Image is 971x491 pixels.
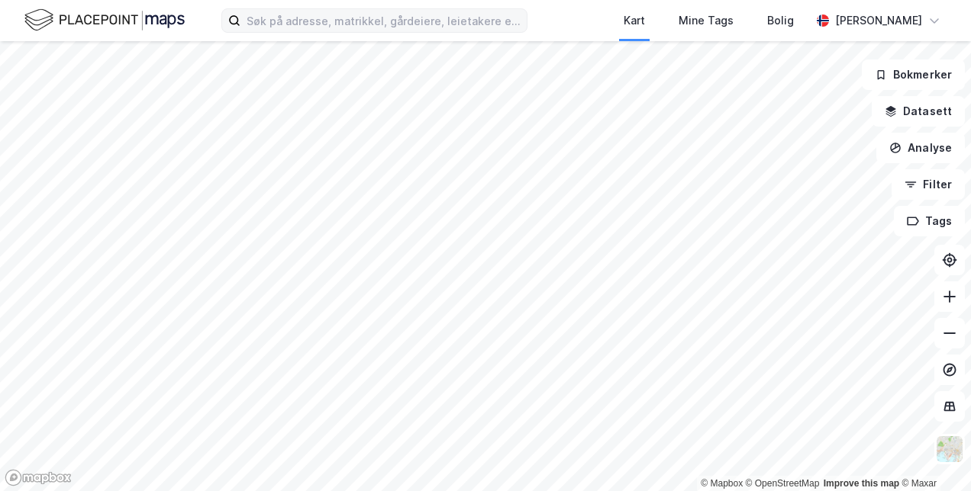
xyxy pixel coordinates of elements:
[895,418,971,491] iframe: Chat Widget
[746,478,820,489] a: OpenStreetMap
[872,96,965,127] button: Datasett
[767,11,794,30] div: Bolig
[679,11,734,30] div: Mine Tags
[835,11,922,30] div: [PERSON_NAME]
[701,478,743,489] a: Mapbox
[24,7,185,34] img: logo.f888ab2527a4732fd821a326f86c7f29.svg
[895,418,971,491] div: Kontrollprogram for chat
[624,11,645,30] div: Kart
[892,169,965,200] button: Filter
[876,133,965,163] button: Analyse
[894,206,965,236] button: Tags
[5,469,72,486] a: Mapbox homepage
[240,9,527,32] input: Søk på adresse, matrikkel, gårdeiere, leietakere eller personer
[824,478,899,489] a: Improve this map
[862,59,965,90] button: Bokmerker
